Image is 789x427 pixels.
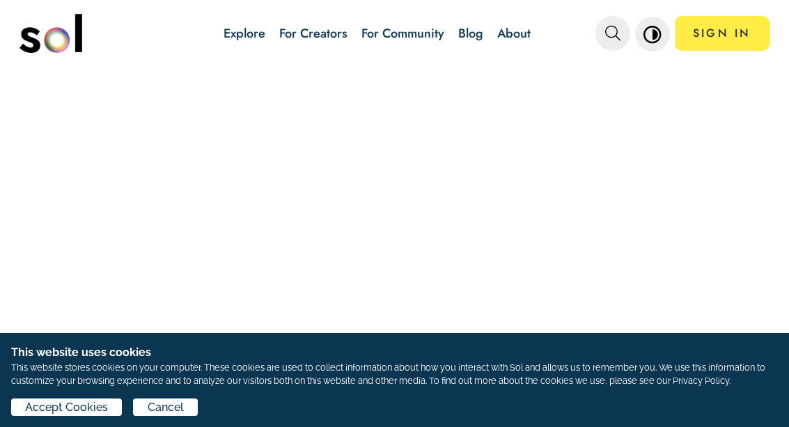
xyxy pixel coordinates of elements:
[19,9,769,58] nav: main navigation
[497,24,531,42] a: About
[224,24,265,42] a: Explore
[25,399,108,416] span: Accept Cookies
[279,24,347,42] a: For Creators
[11,344,778,361] h1: This website uses cookies
[458,24,483,42] a: Blog
[148,399,184,416] span: Cancel
[361,24,444,42] a: For Community
[19,14,82,53] img: logo
[11,398,122,416] button: Accept Cookies
[133,398,197,416] button: Cancel
[11,361,778,387] p: This website stores cookies on your computer. These cookies are used to collect information about...
[675,16,770,51] a: SIGN IN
